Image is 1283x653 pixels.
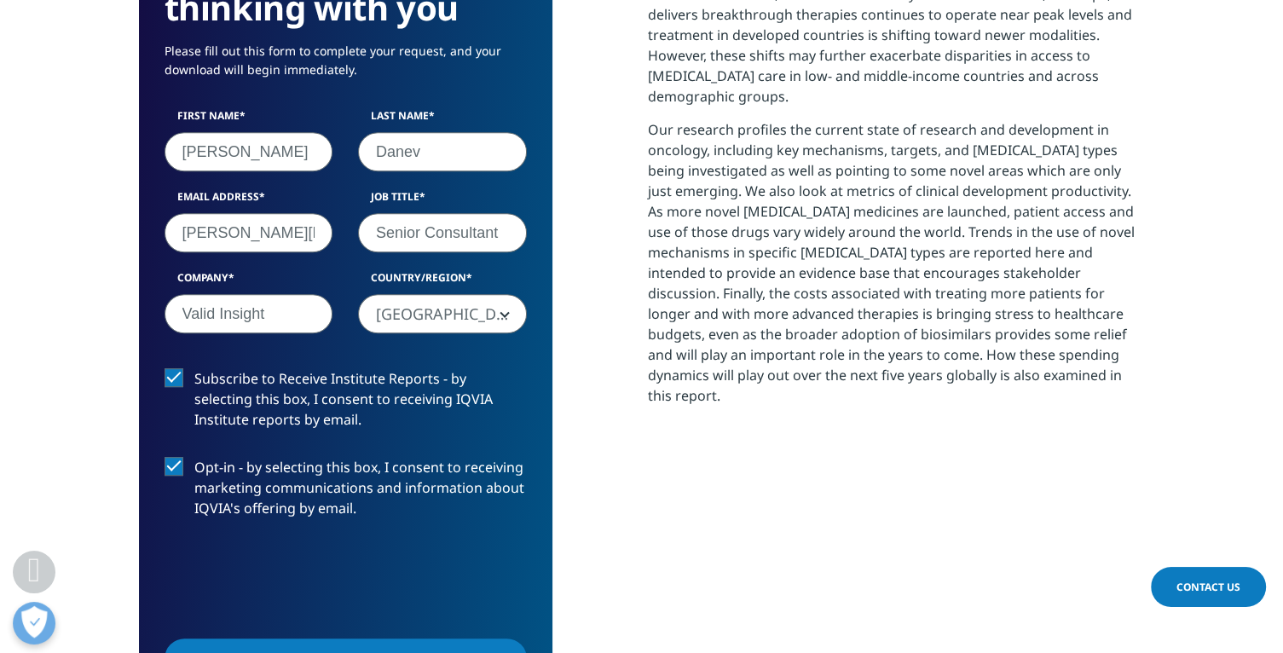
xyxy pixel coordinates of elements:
iframe: reCAPTCHA [165,546,424,612]
span: Bulgaria [359,295,526,334]
a: Contact Us [1151,567,1266,607]
label: Subscribe to Receive Institute Reports - by selecting this box, I consent to receiving IQVIA Inst... [165,368,527,439]
span: Bulgaria [358,294,527,333]
label: Country/Region [358,270,527,294]
button: Open Preferences [13,602,55,644]
label: Email Address [165,189,333,213]
span: Contact Us [1176,580,1240,594]
p: Our research profiles the current state of research and development in oncology, including key me... [648,119,1145,419]
label: Opt-in - by selecting this box, I consent to receiving marketing communications and information a... [165,457,527,528]
label: Company [165,270,333,294]
label: First Name [165,108,333,132]
label: Last Name [358,108,527,132]
p: Please fill out this form to complete your request, and your download will begin immediately. [165,42,527,92]
label: Job Title [358,189,527,213]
